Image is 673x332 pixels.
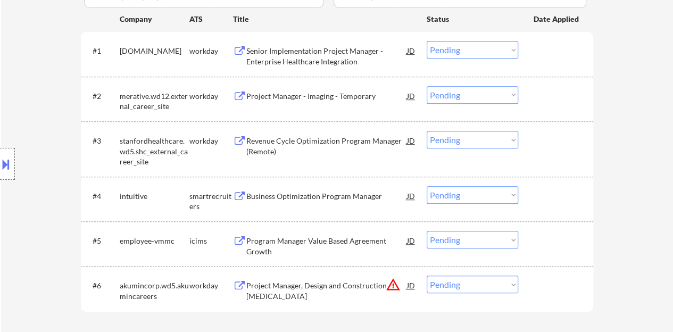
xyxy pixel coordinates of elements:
[406,131,417,150] div: JD
[246,280,407,301] div: Project Manager, Design and Construction - [MEDICAL_DATA]
[189,91,233,102] div: workday
[93,46,111,56] div: #1
[120,14,189,24] div: Company
[406,41,417,60] div: JD
[386,277,401,292] button: warning_amber
[246,46,407,67] div: Senior Implementation Project Manager - Enterprise Healthcare Integration
[246,91,407,102] div: Project Manager - Imaging - Temporary
[406,276,417,295] div: JD
[189,191,233,212] div: smartrecruiters
[406,186,417,205] div: JD
[406,86,417,105] div: JD
[246,236,407,256] div: Program Manager Value Based Agreement Growth
[534,14,580,24] div: Date Applied
[120,280,189,301] div: akumincorp.wd5.akumincareers
[189,136,233,146] div: workday
[427,9,518,28] div: Status
[233,14,417,24] div: Title
[189,14,233,24] div: ATS
[120,46,189,56] div: [DOMAIN_NAME]
[189,46,233,56] div: workday
[406,231,417,250] div: JD
[189,280,233,291] div: workday
[246,191,407,202] div: Business Optimization Program Manager
[93,280,111,291] div: #6
[189,236,233,246] div: icims
[246,136,407,156] div: Revenue Cycle Optimization Program Manager (Remote)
